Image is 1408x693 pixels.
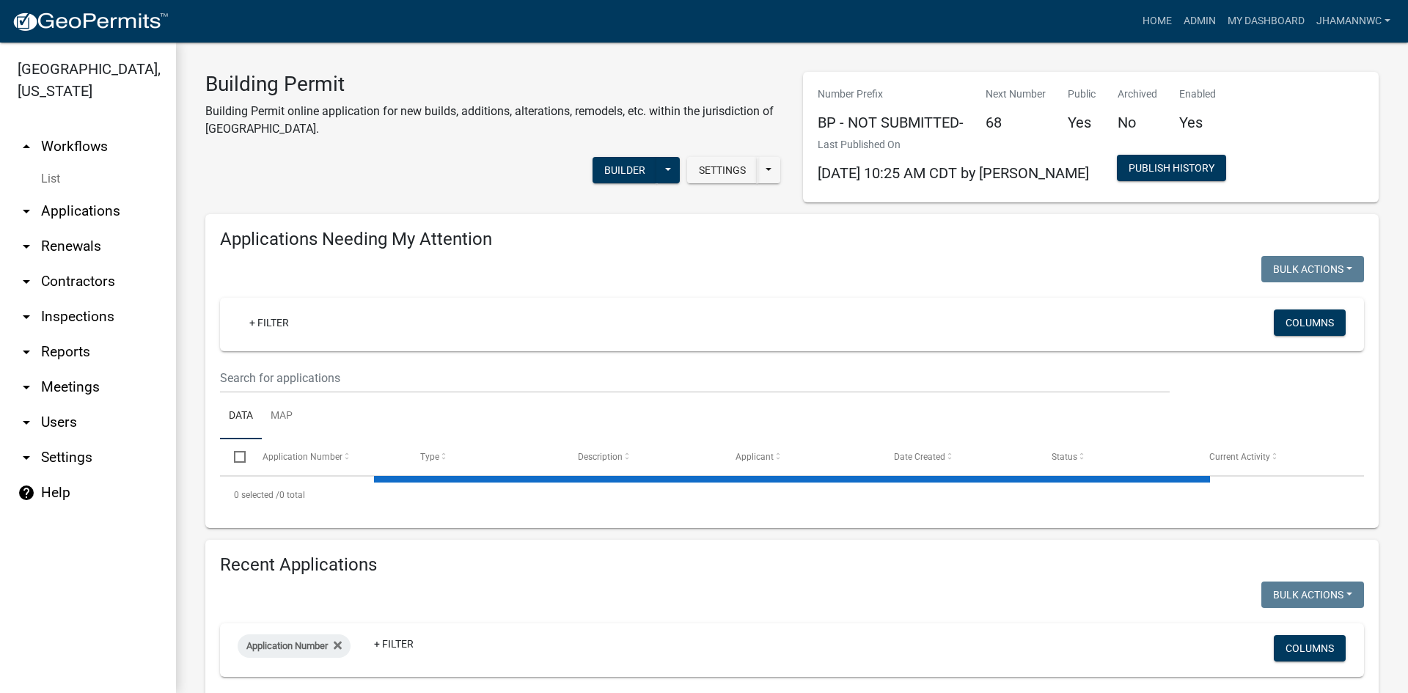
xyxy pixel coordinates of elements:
i: arrow_drop_up [18,138,35,155]
i: arrow_drop_down [18,343,35,361]
p: Public [1068,87,1096,102]
datatable-header-cell: Type [406,439,564,474]
datatable-header-cell: Date Created [879,439,1037,474]
datatable-header-cell: Current Activity [1195,439,1353,474]
a: + Filter [362,631,425,657]
a: My Dashboard [1222,7,1310,35]
datatable-header-cell: Select [220,439,248,474]
div: 0 total [220,477,1364,513]
p: Building Permit online application for new builds, additions, alterations, remodels, etc. within ... [205,103,781,138]
span: Type [420,452,439,462]
button: Builder [593,157,657,183]
datatable-header-cell: Application Number [248,439,406,474]
a: Admin [1178,7,1222,35]
button: Settings [687,157,758,183]
span: Applicant [736,452,774,462]
i: arrow_drop_down [18,273,35,290]
i: help [18,484,35,502]
span: 0 selected / [234,490,279,500]
span: Date Created [894,452,945,462]
i: arrow_drop_down [18,378,35,396]
button: Columns [1274,309,1346,336]
span: Status [1052,452,1077,462]
p: Archived [1118,87,1157,102]
a: + Filter [238,309,301,336]
i: arrow_drop_down [18,308,35,326]
datatable-header-cell: Applicant [722,439,879,474]
p: Next Number [986,87,1046,102]
i: arrow_drop_down [18,202,35,220]
i: arrow_drop_down [18,414,35,431]
h5: No [1118,114,1157,131]
p: Last Published On [818,137,1089,153]
h5: 68 [986,114,1046,131]
h5: Yes [1179,114,1216,131]
span: [DATE] 10:25 AM CDT by [PERSON_NAME] [818,164,1089,182]
span: Current Activity [1209,452,1270,462]
datatable-header-cell: Status [1038,439,1195,474]
button: Bulk Actions [1261,256,1364,282]
i: arrow_drop_down [18,449,35,466]
a: Data [220,393,262,440]
a: JhamannWC [1310,7,1396,35]
button: Bulk Actions [1261,582,1364,608]
p: Enabled [1179,87,1216,102]
button: Publish History [1117,155,1226,181]
a: Home [1137,7,1178,35]
h3: Building Permit [205,72,781,97]
h5: Yes [1068,114,1096,131]
wm-modal-confirm: Workflow Publish History [1117,164,1226,175]
i: arrow_drop_down [18,238,35,255]
p: Number Prefix [818,87,964,102]
button: Columns [1274,635,1346,661]
h5: BP - NOT SUBMITTED- [818,114,964,131]
span: Application Number [246,640,328,651]
a: Map [262,393,301,440]
datatable-header-cell: Description [564,439,722,474]
span: Application Number [263,452,342,462]
input: Search for applications [220,363,1170,393]
span: Description [578,452,623,462]
h4: Applications Needing My Attention [220,229,1364,250]
h4: Recent Applications [220,554,1364,576]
